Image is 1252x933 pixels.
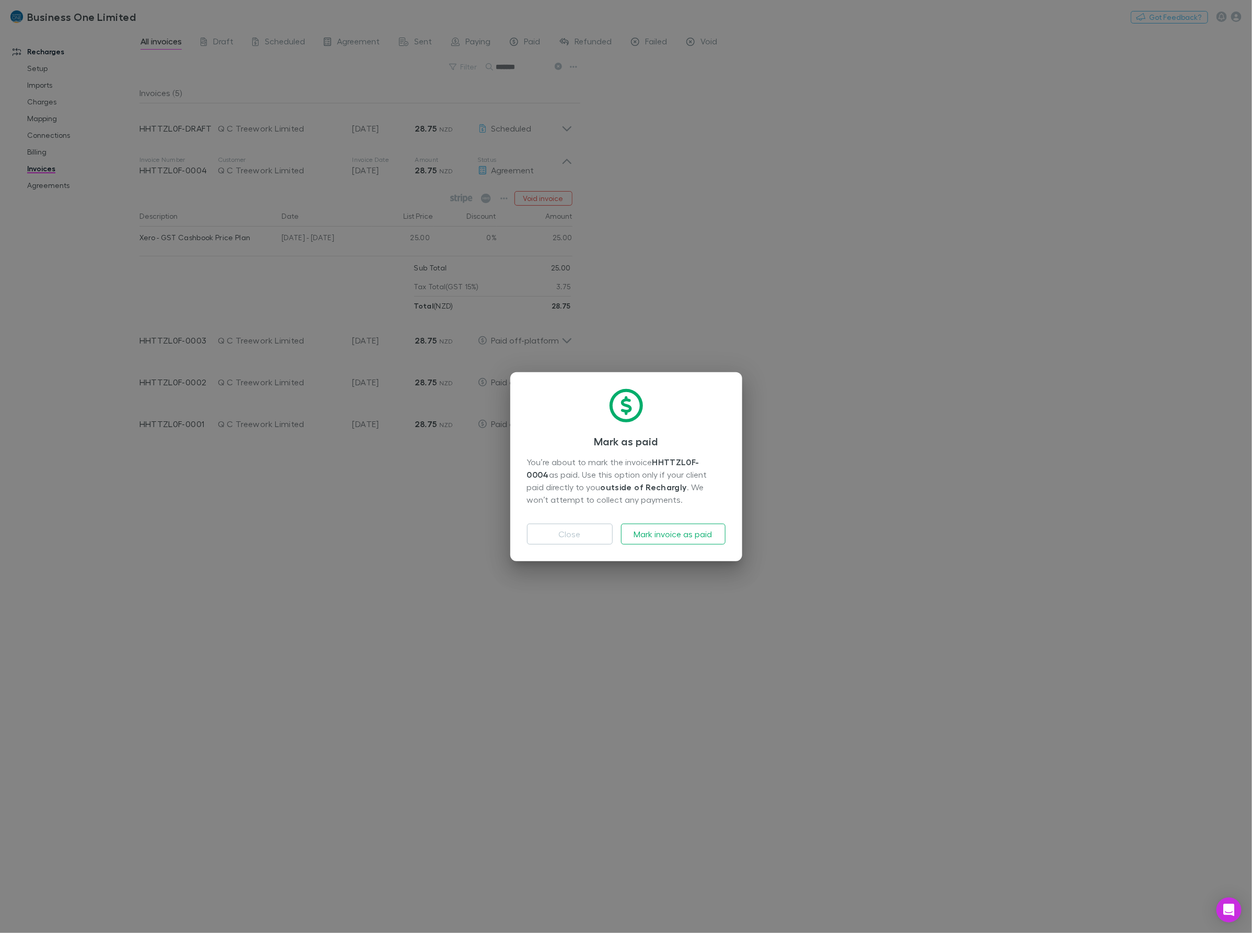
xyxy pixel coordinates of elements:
[621,524,726,545] button: Mark invoice as paid
[1216,897,1242,923] div: Open Intercom Messenger
[527,435,726,447] h3: Mark as paid
[601,482,687,492] strong: outside of Rechargly
[527,457,699,480] strong: HHTTZL0F-0004
[527,524,613,545] button: Close
[527,456,726,507] div: You’re about to mark the invoice as paid. Use this option only if your client paid directly to yo...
